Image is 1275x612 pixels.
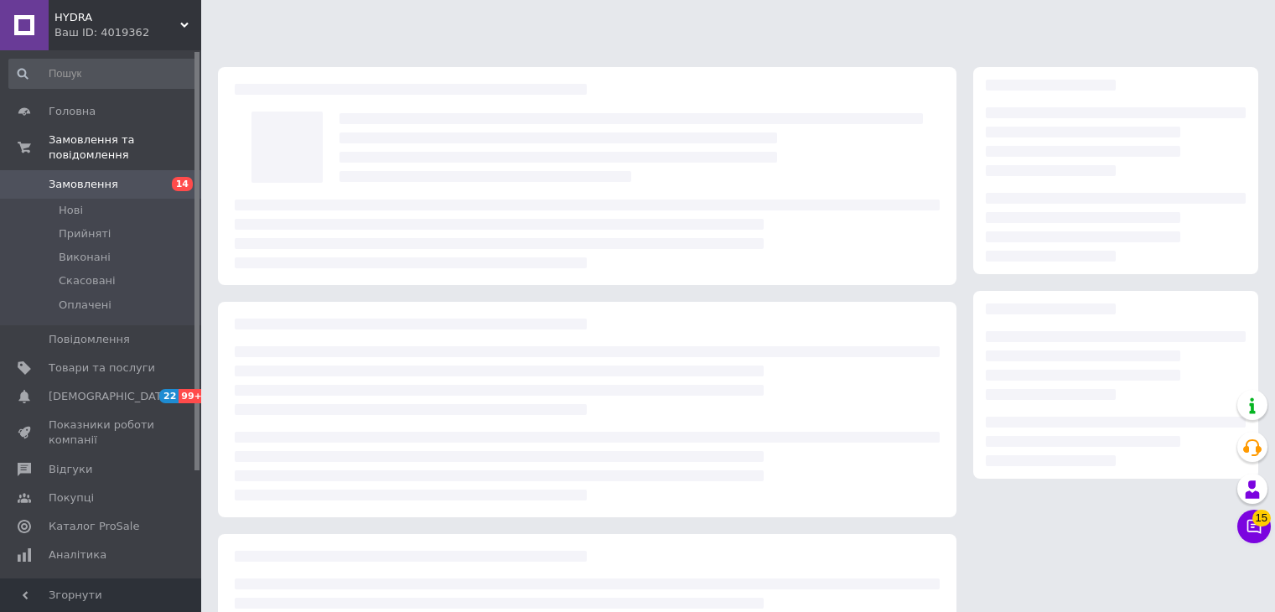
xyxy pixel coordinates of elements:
[49,332,130,347] span: Повідомлення
[172,177,193,191] span: 14
[49,490,94,506] span: Покупці
[59,226,111,241] span: Прийняті
[49,104,96,119] span: Головна
[49,132,201,163] span: Замовлення та повідомлення
[49,576,155,606] span: Управління сайтом
[59,203,83,218] span: Нові
[8,59,198,89] input: Пошук
[49,547,106,563] span: Аналітика
[1252,510,1271,526] span: 15
[49,418,155,448] span: Показники роботи компанії
[54,10,180,25] span: HYDRA
[49,360,155,376] span: Товари та послуги
[49,389,173,404] span: [DEMOGRAPHIC_DATA]
[179,389,206,403] span: 99+
[49,177,118,192] span: Замовлення
[59,298,111,313] span: Оплачені
[49,462,92,477] span: Відгуки
[59,250,111,265] span: Виконані
[54,25,201,40] div: Ваш ID: 4019362
[1237,510,1271,543] button: Чат з покупцем15
[59,273,116,288] span: Скасовані
[49,519,139,534] span: Каталог ProSale
[159,389,179,403] span: 22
